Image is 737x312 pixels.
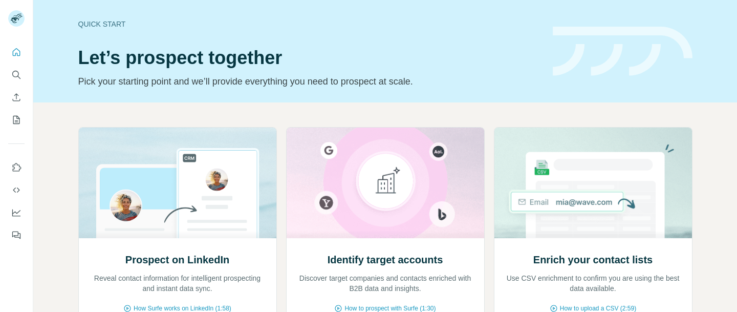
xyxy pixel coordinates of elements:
img: Prospect on LinkedIn [78,128,277,238]
div: Quick start [78,19,540,29]
img: banner [553,27,692,76]
button: My lists [8,111,25,129]
p: Use CSV enrichment to confirm you are using the best data available. [505,273,682,294]
button: Feedback [8,226,25,244]
img: Identify target accounts [286,128,485,238]
button: Quick start [8,43,25,61]
button: Search [8,66,25,84]
h2: Identify target accounts [328,253,443,267]
p: Reveal contact information for intelligent prospecting and instant data sync. [89,273,266,294]
button: Enrich CSV [8,88,25,107]
img: Enrich your contact lists [494,128,692,238]
p: Discover target companies and contacts enriched with B2B data and insights. [297,273,474,294]
h2: Prospect on LinkedIn [125,253,229,267]
button: Use Surfe API [8,181,25,199]
p: Pick your starting point and we’ll provide everything you need to prospect at scale. [78,74,540,89]
button: Use Surfe on LinkedIn [8,158,25,177]
h2: Enrich your contact lists [533,253,653,267]
button: Dashboard [8,203,25,222]
h1: Let’s prospect together [78,48,540,68]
